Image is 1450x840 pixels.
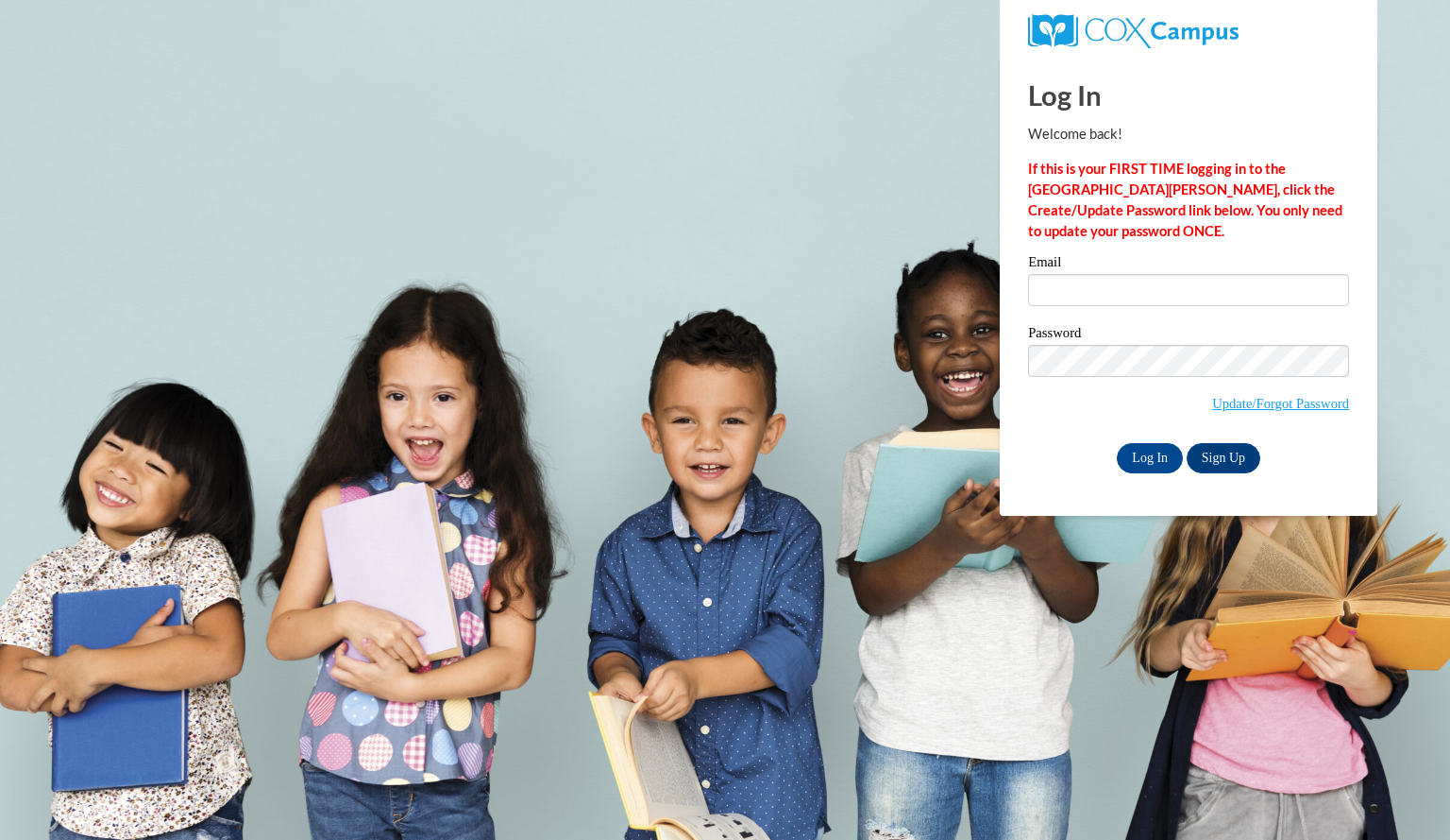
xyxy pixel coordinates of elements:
[1028,161,1342,239] strong: If this is your FIRST TIME logging in to the [GEOGRAPHIC_DATA][PERSON_NAME], click the Create/Upd...
[1028,22,1239,38] a: COX Campus
[1117,443,1183,473] input: Log In
[1028,124,1349,145] p: Welcome back!
[1212,396,1349,411] a: Update/Forgot Password
[1187,443,1260,473] a: Sign Up
[1028,14,1239,48] img: COX Campus
[1028,76,1349,114] h1: Log In
[1028,326,1349,345] label: Password
[1028,255,1349,274] label: Email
